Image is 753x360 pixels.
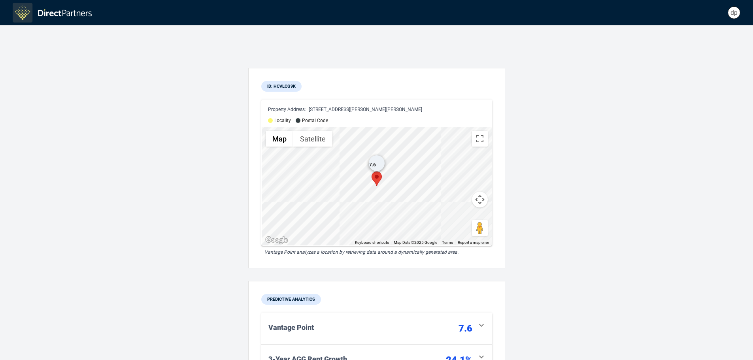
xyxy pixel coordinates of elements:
[728,6,740,19] div: dp
[268,322,314,333] div: Vantage Point
[355,240,389,245] button: Keyboard shortcuts
[309,107,422,112] span: [STREET_ADDRESS][PERSON_NAME][PERSON_NAME]
[261,294,321,305] div: PREDICTIVE ANALYTICS
[264,249,492,255] div: Vantage Point analyzes a location by retrieving data around a dynamically generated area.
[264,235,290,245] img: Google
[458,240,489,245] a: Report a map error
[369,162,389,182] div: 7.6
[13,3,92,23] img: logo-icon
[268,107,306,112] span: Property Address:
[264,235,290,245] a: Open this area in Google Maps (opens a new window)
[296,117,328,124] div: Postal Code
[472,220,488,236] button: Drag Pegman onto the map to open Street View
[369,155,385,171] div: Uluru
[459,322,472,335] div: 7.6
[442,240,453,245] a: Terms
[268,117,291,124] div: Locality
[293,131,332,147] button: Show satellite imagery
[472,131,488,147] button: Toggle fullscreen view
[261,313,492,344] button: Vantage Point 7.6
[266,131,293,147] button: Show street map
[394,240,437,245] span: Map Data ©2025 Google
[261,81,302,92] div: ID: hCVlCg9k
[472,192,488,207] button: Map camera controls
